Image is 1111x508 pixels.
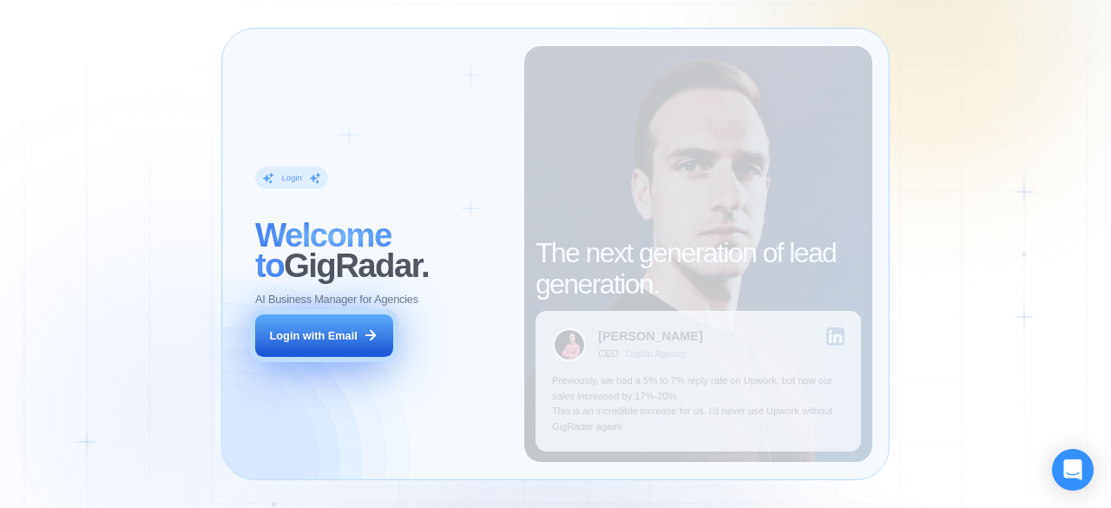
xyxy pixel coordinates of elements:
div: Digital Agency [626,348,687,360]
button: Login with Email [255,314,392,358]
div: Login [282,172,302,183]
div: Login with Email [270,328,358,344]
div: Open Intercom Messenger [1052,449,1094,491]
p: Previously, we had a 5% to 7% reply rate on Upwork, but now our sales increased by 17%-20%. This ... [552,373,845,434]
div: [PERSON_NAME] [598,330,702,342]
span: Welcome to [255,216,391,284]
h2: The next generation of lead generation. [536,238,861,299]
h2: ‍ GigRadar. [255,220,508,280]
div: CEO [598,348,619,360]
p: AI Business Manager for Agencies [255,292,418,307]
